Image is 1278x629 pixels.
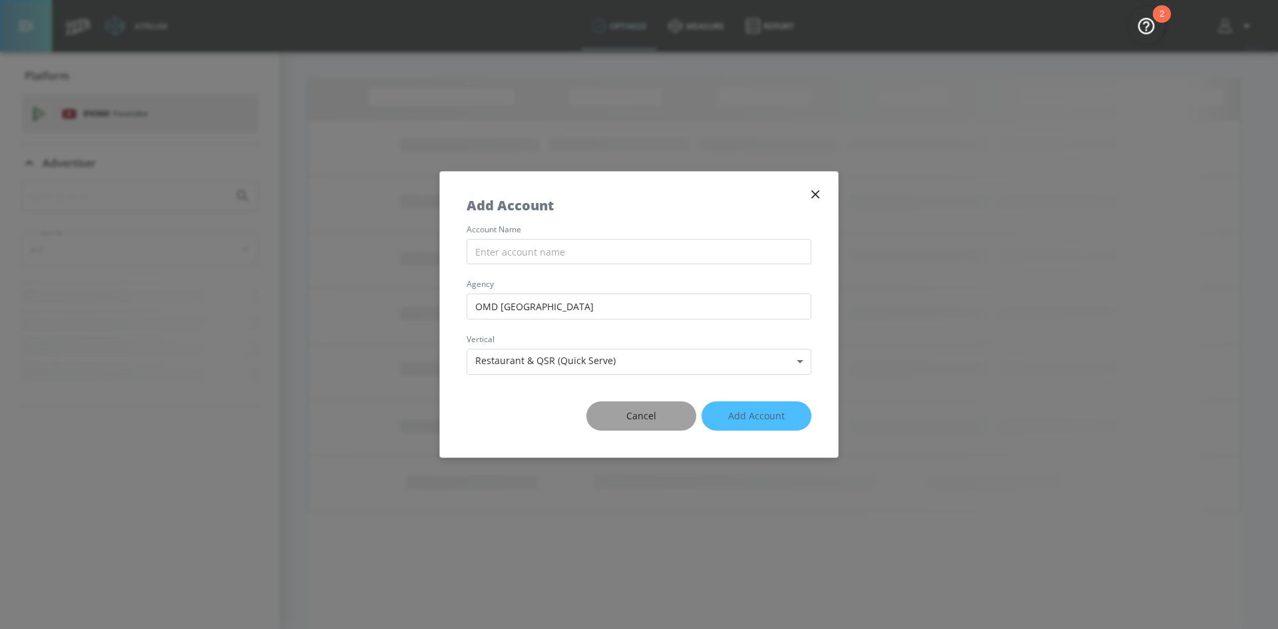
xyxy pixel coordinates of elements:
label: vertical [467,335,811,343]
div: 2 [1160,14,1164,31]
label: account name [467,226,811,234]
div: Restaurant & QSR (Quick Serve) [467,349,811,375]
h5: Add Account [467,198,554,212]
button: Open Resource Center, 2 new notifications [1128,7,1165,44]
input: Enter account name [467,239,811,265]
button: Cancel [586,401,696,431]
label: agency [467,280,811,288]
input: Enter agency name [467,294,811,319]
span: Cancel [613,408,670,425]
